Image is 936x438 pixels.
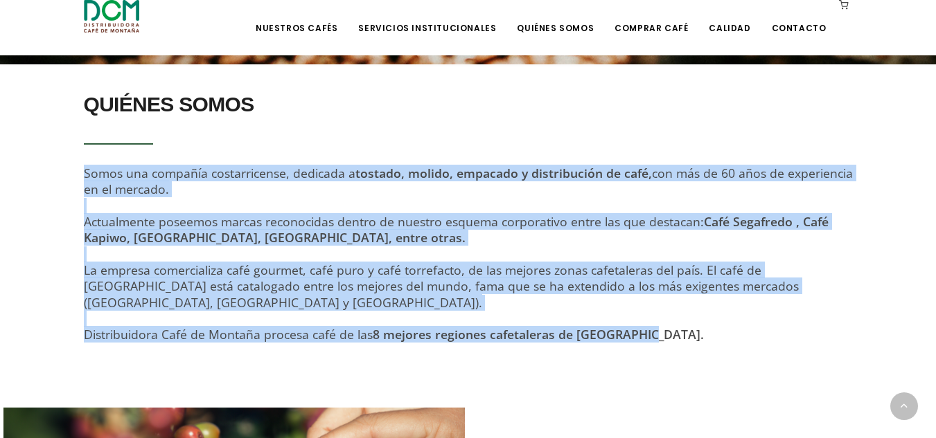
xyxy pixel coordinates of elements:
[509,1,602,34] a: Quiénes Somos
[763,1,835,34] a: Contacto
[700,1,759,34] a: Calidad
[84,326,704,343] span: Distribuidora Café de Montaña procesa café de las
[84,165,853,197] span: Somos una compañía costarricense, dedicada a con más de 60 años de experiencia en el mercado.
[84,213,829,246] strong: Café Segafredo , Café Kapiwo, [GEOGRAPHIC_DATA], [GEOGRAPHIC_DATA], entre otras.
[84,85,853,124] h2: QUIÉNES SOMOS
[84,213,829,246] span: Actualmente poseemos marcas reconocidas dentro de nuestro esquema corporativo entre las que desta...
[247,1,346,34] a: Nuestros Cafés
[606,1,696,34] a: Comprar Café
[84,262,799,311] span: La empresa comercializa café gourmet, café puro y café torrefacto, de las mejores zonas cafetaler...
[355,165,652,181] strong: tostado, molido, empacado y distribución de café,
[350,1,504,34] a: Servicios Institucionales
[373,326,704,343] strong: 8 mejores regiones cafetaleras de [GEOGRAPHIC_DATA].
